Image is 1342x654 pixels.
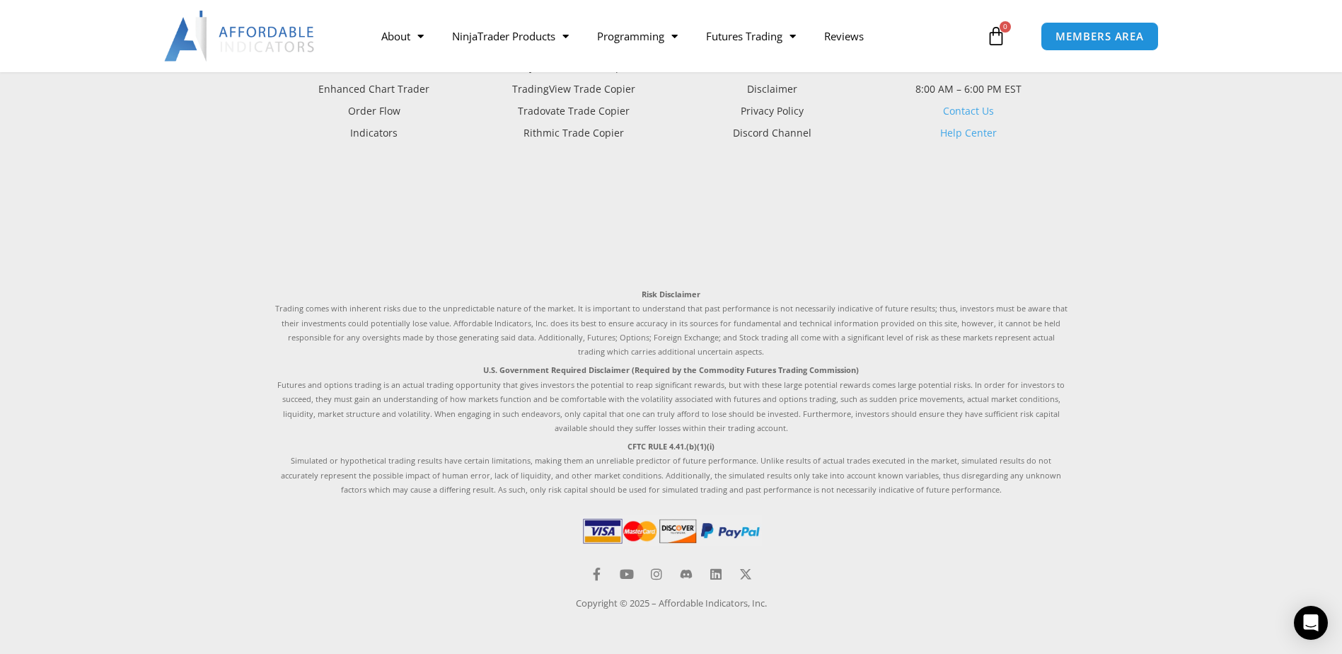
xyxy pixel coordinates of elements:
[275,287,1068,360] p: Trading comes with inherent risks due to the unpredictable nature of the market. It is important ...
[965,16,1027,57] a: 0
[1000,21,1011,33] span: 0
[318,80,429,98] span: Enhanced Chart Trader
[1041,22,1159,51] a: MEMBERS AREA
[275,440,1068,498] p: Simulated or hypothetical trading results have certain limitations, making them an unreliable pre...
[671,102,869,120] a: Privacy Policy
[627,441,715,452] strong: CFTC RULE 4.41.(b)(1)(i)
[583,20,692,52] a: Programming
[509,80,635,98] span: TradingView Trade Copier
[367,20,438,52] a: About
[275,124,473,142] a: Indicators
[473,80,671,98] a: TradingView Trade Copier
[940,126,997,139] a: Help Center
[692,20,810,52] a: Futures Trading
[275,174,1068,273] iframe: Customer reviews powered by Trustpilot
[737,102,804,120] span: Privacy Policy
[520,124,624,142] span: Rithmic Trade Copier
[473,124,671,142] a: Rithmic Trade Copier
[1294,606,1328,640] div: Open Intercom Messenger
[483,365,859,375] strong: U.S. Government Required Disclaimer (Required by the Commodity Futures Trading Commission)
[744,80,797,98] span: Disclaimer
[514,102,630,120] span: Tradovate Trade Copier
[869,80,1068,98] p: 8:00 AM – 6:00 PM EST
[473,102,671,120] a: Tradovate Trade Copier
[943,104,994,117] a: Contact Us
[275,102,473,120] a: Order Flow
[1055,31,1144,42] span: MEMBERS AREA
[671,80,869,98] a: Disclaimer
[350,124,398,142] span: Indicators
[275,363,1068,435] p: Futures and options trading is an actual trading opportunity that gives investors the potential t...
[164,11,316,62] img: LogoAI | Affordable Indicators – NinjaTrader
[348,102,400,120] span: Order Flow
[438,20,583,52] a: NinjaTrader Products
[729,124,811,142] span: Discord Channel
[580,515,763,546] img: PaymentIcons | Affordable Indicators – NinjaTrader
[671,124,869,142] a: Discord Channel
[367,20,983,52] nav: Menu
[576,597,767,609] a: Copyright © 2025 – Affordable Indicators, Inc.
[642,289,700,299] strong: Risk Disclaimer
[275,80,473,98] a: Enhanced Chart Trader
[810,20,878,52] a: Reviews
